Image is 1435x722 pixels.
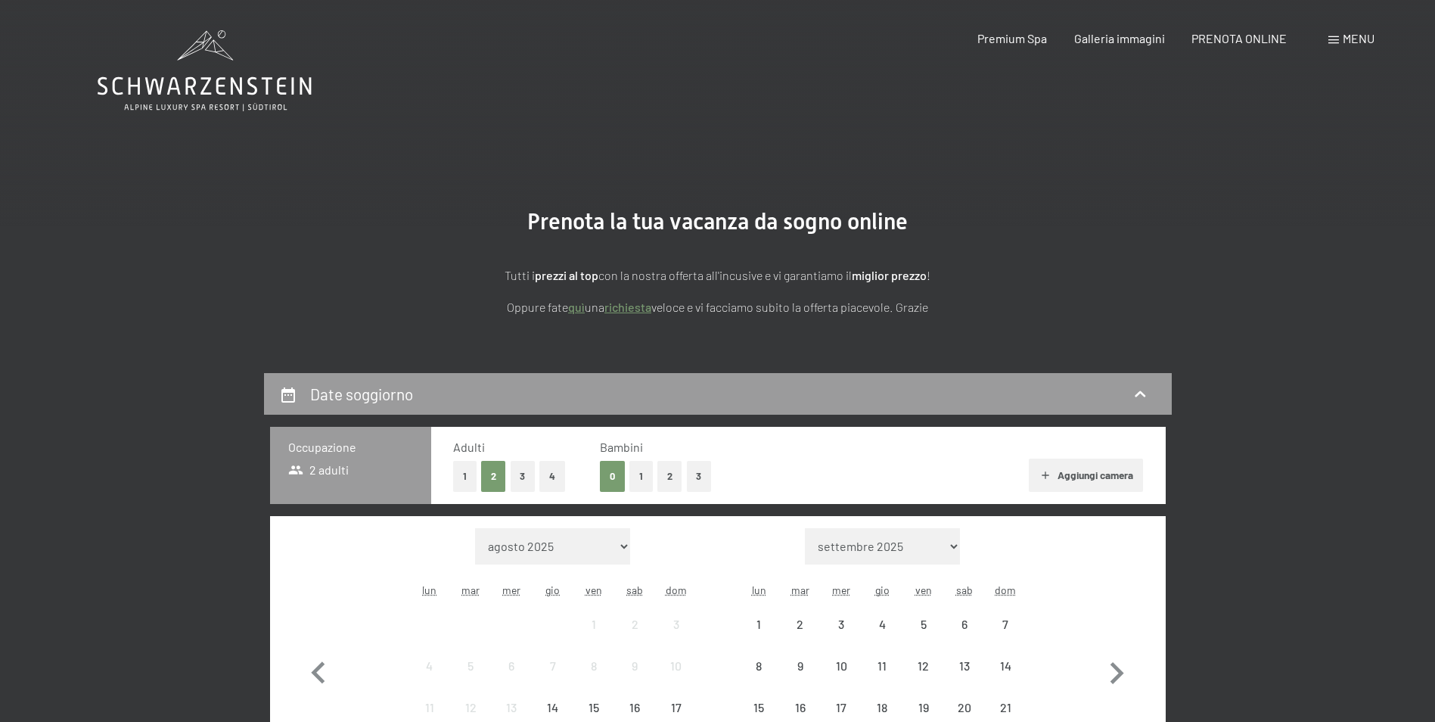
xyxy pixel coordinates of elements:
button: Aggiungi camera [1029,459,1143,492]
div: Thu Aug 07 2025 [533,646,573,686]
div: 10 [657,660,694,698]
div: 9 [781,660,819,698]
div: arrivo/check-in non effettuabile [573,646,614,686]
div: arrivo/check-in non effettuabile [738,646,779,686]
div: Fri Aug 08 2025 [573,646,614,686]
div: 7 [986,618,1024,656]
div: Wed Aug 06 2025 [491,646,532,686]
div: arrivo/check-in non effettuabile [985,646,1026,686]
button: 1 [453,461,477,492]
div: Tue Aug 05 2025 [450,646,491,686]
p: Oppure fate una veloce e vi facciamo subito la offerta piacevole. Grazie [340,297,1096,317]
div: arrivo/check-in non effettuabile [738,604,779,645]
abbr: sabato [956,584,973,596]
div: arrivo/check-in non effettuabile [821,646,862,686]
div: arrivo/check-in non effettuabile [614,604,655,645]
div: Sat Aug 02 2025 [614,604,655,645]
div: Wed Sep 10 2025 [821,646,862,686]
abbr: martedì [791,584,809,596]
abbr: domenica [666,584,687,596]
abbr: giovedì [875,584,890,596]
div: 10 [822,660,860,698]
div: 7 [534,660,572,698]
div: arrivo/check-in non effettuabile [491,646,532,686]
div: 4 [863,618,901,656]
span: 2 adulti [288,462,349,478]
div: arrivo/check-in non effettuabile [533,646,573,686]
h2: Date soggiorno [310,384,413,403]
div: arrivo/check-in non effettuabile [780,604,821,645]
a: quì [568,300,585,314]
div: arrivo/check-in non effettuabile [573,604,614,645]
div: arrivo/check-in non effettuabile [944,604,985,645]
div: Sun Aug 03 2025 [655,604,696,645]
div: arrivo/check-in non effettuabile [985,604,1026,645]
div: 3 [822,618,860,656]
div: arrivo/check-in non effettuabile [862,604,902,645]
div: Tue Sep 02 2025 [780,604,821,645]
div: Sat Aug 09 2025 [614,646,655,686]
div: 6 [946,618,983,656]
div: 5 [904,618,942,656]
div: 6 [492,660,530,698]
div: Sun Aug 10 2025 [655,646,696,686]
button: 1 [629,461,653,492]
div: arrivo/check-in non effettuabile [780,646,821,686]
span: Bambini [600,440,643,454]
div: Fri Aug 01 2025 [573,604,614,645]
div: Sun Sep 14 2025 [985,646,1026,686]
div: arrivo/check-in non effettuabile [655,646,696,686]
div: arrivo/check-in non effettuabile [902,604,943,645]
abbr: sabato [626,584,643,596]
h3: Occupazione [288,439,413,456]
abbr: giovedì [545,584,560,596]
div: Thu Sep 11 2025 [862,646,902,686]
button: 3 [687,461,712,492]
span: Prenota la tua vacanza da sogno online [527,208,908,235]
strong: prezzi al top [535,268,598,282]
abbr: martedì [461,584,480,596]
div: Mon Aug 04 2025 [409,646,450,686]
div: 5 [452,660,489,698]
span: Menu [1343,31,1374,45]
div: Fri Sep 12 2025 [902,646,943,686]
button: 2 [657,461,682,492]
div: Tue Sep 09 2025 [780,646,821,686]
div: arrivo/check-in non effettuabile [862,646,902,686]
button: 0 [600,461,625,492]
div: 13 [946,660,983,698]
div: 14 [986,660,1024,698]
div: arrivo/check-in non effettuabile [655,604,696,645]
div: arrivo/check-in non effettuabile [450,646,491,686]
div: Wed Sep 03 2025 [821,604,862,645]
div: 2 [616,618,654,656]
div: arrivo/check-in non effettuabile [409,646,450,686]
div: Mon Sep 08 2025 [738,646,779,686]
button: 3 [511,461,536,492]
a: richiesta [604,300,651,314]
strong: miglior prezzo [852,268,927,282]
abbr: venerdì [915,584,932,596]
button: 4 [539,461,565,492]
div: Mon Sep 01 2025 [738,604,779,645]
div: arrivo/check-in non effettuabile [902,646,943,686]
div: Sun Sep 07 2025 [985,604,1026,645]
p: Tutti i con la nostra offerta all'incusive e vi garantiamo il ! [340,266,1096,285]
a: PRENOTA ONLINE [1191,31,1287,45]
a: Premium Spa [977,31,1047,45]
div: Sat Sep 06 2025 [944,604,985,645]
a: Galleria immagini [1074,31,1165,45]
div: 11 [863,660,901,698]
abbr: lunedì [422,584,436,596]
div: 8 [575,660,613,698]
span: Adulti [453,440,485,454]
button: 2 [481,461,506,492]
div: 1 [575,618,613,656]
div: Thu Sep 04 2025 [862,604,902,645]
div: 3 [657,618,694,656]
abbr: mercoledì [832,584,850,596]
div: 1 [740,618,778,656]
